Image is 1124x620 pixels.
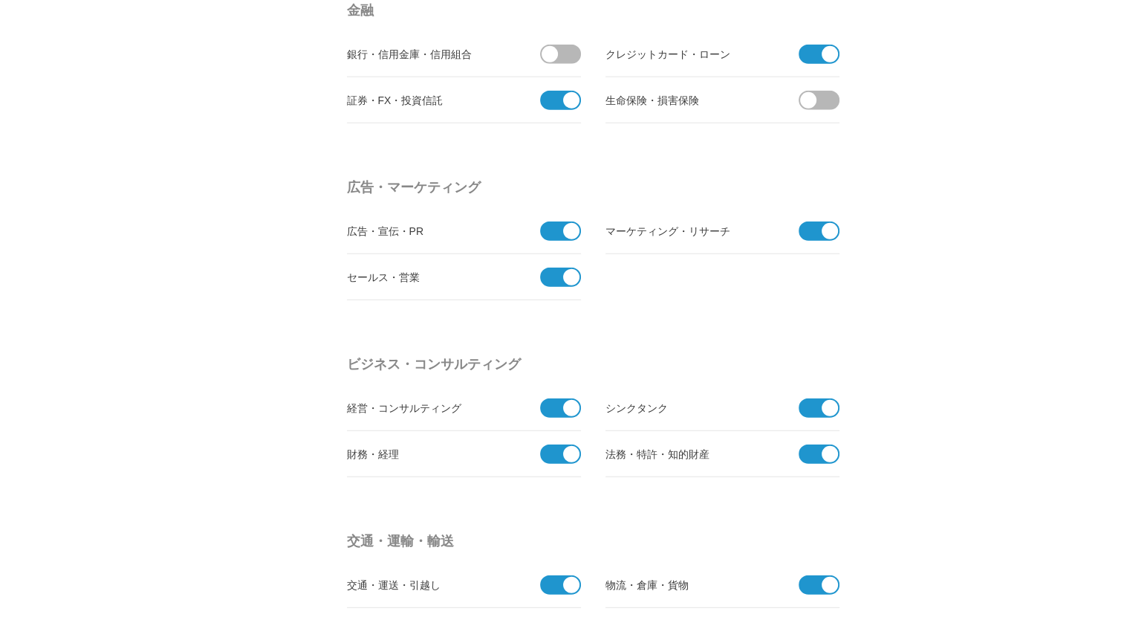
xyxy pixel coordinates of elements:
div: 広告・宣伝・PR [347,222,514,240]
div: 生命保険・損害保険 [605,91,773,109]
div: 財務・経理 [347,445,514,463]
div: 物流・倉庫・貨物 [605,575,773,594]
div: 銀行・信用金庫・信用組合 [347,45,514,63]
h4: ビジネス・コンサルティング [347,351,845,378]
div: セールス・営業 [347,268,514,286]
div: 証券・FX・投資信託 [347,91,514,109]
div: クレジットカード・ローン [605,45,773,63]
h4: 交通・運輸・輸送 [347,528,845,555]
div: 法務・特許・知的財産 [605,445,773,463]
div: 交通・運送・引越し [347,575,514,594]
div: 経営・コンサルティング [347,398,514,417]
div: マーケティング・リサーチ [605,222,773,240]
div: シンクタンク [605,398,773,417]
h4: 広告・マーケティング [347,174,845,201]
